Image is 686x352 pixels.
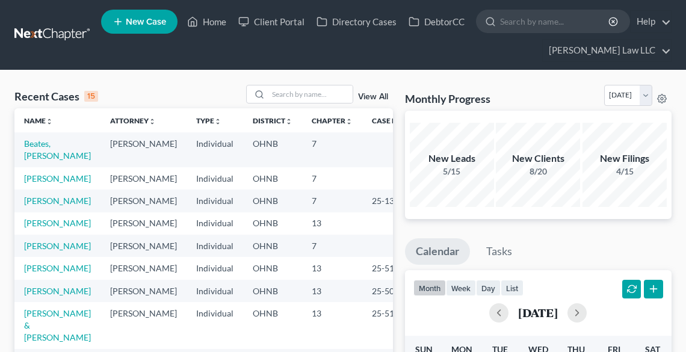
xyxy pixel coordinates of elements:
td: [PERSON_NAME] [100,190,187,212]
button: month [413,280,446,296]
div: 4/15 [582,165,667,178]
div: New Clients [496,152,580,165]
td: 13 [302,257,362,279]
td: 25-51273 [362,257,420,279]
td: OHNB [243,132,302,167]
div: New Leads [410,152,494,165]
td: 13 [302,212,362,235]
a: [PERSON_NAME] [24,196,91,206]
td: 13 [302,302,362,348]
td: OHNB [243,280,302,302]
td: Individual [187,132,243,167]
a: View All [358,93,388,101]
a: Tasks [475,238,523,265]
a: Attorneyunfold_more [110,116,156,125]
a: [PERSON_NAME] [24,263,91,273]
td: Individual [187,167,243,190]
td: [PERSON_NAME] [100,235,187,257]
span: New Case [126,17,166,26]
button: week [446,280,476,296]
td: OHNB [243,235,302,257]
a: Nameunfold_more [24,116,53,125]
td: OHNB [243,190,302,212]
td: 7 [302,132,362,167]
a: Directory Cases [311,11,403,32]
i: unfold_more [46,118,53,125]
td: Individual [187,235,243,257]
a: Chapterunfold_more [312,116,353,125]
i: unfold_more [285,118,292,125]
a: Help [631,11,671,32]
td: 25-51512 [362,302,420,348]
i: unfold_more [345,118,353,125]
td: [PERSON_NAME] [100,280,187,302]
a: [PERSON_NAME] & [PERSON_NAME] [24,308,91,342]
i: unfold_more [214,118,221,125]
td: Individual [187,257,243,279]
td: [PERSON_NAME] [100,257,187,279]
div: 15 [84,91,98,102]
button: list [501,280,524,296]
td: OHNB [243,167,302,190]
h2: [DATE] [518,306,558,319]
a: DebtorCC [403,11,471,32]
td: [PERSON_NAME] [100,302,187,348]
td: Individual [187,212,243,235]
div: Recent Cases [14,89,98,103]
a: [PERSON_NAME] [24,241,91,251]
a: Home [181,11,232,32]
td: 25-50733 [362,280,420,302]
td: Individual [187,190,243,212]
td: 25-13907 [362,190,420,212]
a: Typeunfold_more [196,116,221,125]
td: 7 [302,235,362,257]
a: Districtunfold_more [253,116,292,125]
td: 13 [302,280,362,302]
td: OHNB [243,302,302,348]
div: New Filings [582,152,667,165]
input: Search by name... [500,10,610,32]
a: [PERSON_NAME] [24,286,91,296]
div: 5/15 [410,165,494,178]
td: [PERSON_NAME] [100,167,187,190]
td: Individual [187,280,243,302]
input: Search by name... [268,85,353,103]
a: Beates, [PERSON_NAME] [24,138,91,161]
div: 8/20 [496,165,580,178]
td: [PERSON_NAME] [100,212,187,235]
i: unfold_more [149,118,156,125]
a: Case Nounfold_more [372,116,410,125]
td: Individual [187,302,243,348]
a: [PERSON_NAME] [24,218,91,228]
td: 7 [302,190,362,212]
a: Calendar [405,238,470,265]
a: Client Portal [232,11,311,32]
td: OHNB [243,257,302,279]
td: OHNB [243,212,302,235]
h3: Monthly Progress [405,91,490,106]
td: [PERSON_NAME] [100,132,187,167]
button: day [476,280,501,296]
a: [PERSON_NAME] Law LLC [543,40,671,61]
a: [PERSON_NAME] [24,173,91,184]
td: 7 [302,167,362,190]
